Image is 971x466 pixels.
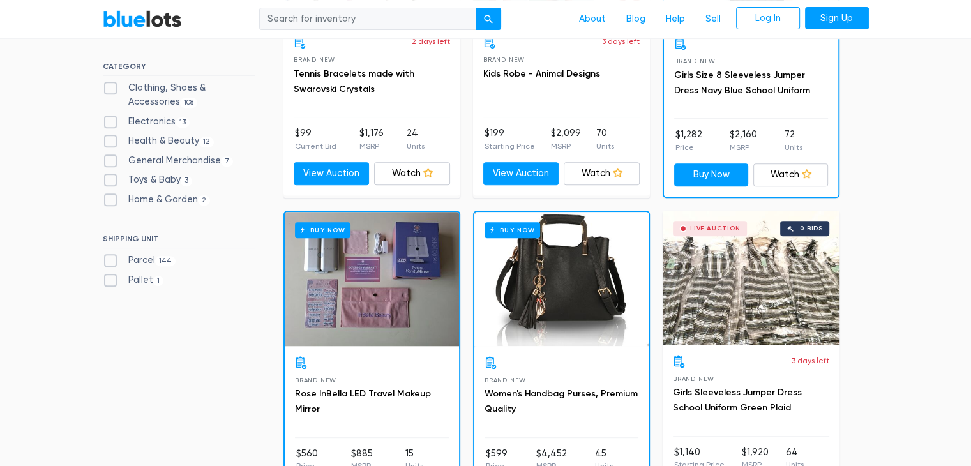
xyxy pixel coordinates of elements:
[785,142,802,153] p: Units
[483,162,559,185] a: View Auction
[359,140,384,152] p: MSRP
[407,126,425,152] li: 24
[730,128,757,153] li: $2,160
[485,140,535,152] p: Starting Price
[805,7,869,30] a: Sign Up
[596,126,614,152] li: 70
[295,140,336,152] p: Current Bid
[295,222,350,238] h6: Buy Now
[103,154,234,168] label: General Merchandise
[295,126,336,152] li: $99
[103,253,176,267] label: Parcel
[285,212,459,346] a: Buy Now
[412,36,450,47] p: 2 days left
[675,142,702,153] p: Price
[103,234,255,248] h6: SHIPPING UNIT
[753,163,828,186] a: Watch
[800,225,823,232] div: 0 bids
[103,193,211,207] label: Home & Garden
[221,156,234,167] span: 7
[295,377,336,384] span: Brand New
[785,128,802,153] li: 72
[198,195,211,206] span: 2
[407,140,425,152] p: Units
[155,256,176,266] span: 144
[616,7,656,31] a: Blog
[695,7,731,31] a: Sell
[792,355,829,366] p: 3 days left
[736,7,800,30] a: Log In
[180,98,198,108] span: 108
[673,387,802,413] a: Girls Sleeveless Jumper Dress School Uniform Green Plaid
[656,7,695,31] a: Help
[674,163,749,186] a: Buy Now
[294,56,335,63] span: Brand New
[485,222,540,238] h6: Buy Now
[359,126,384,152] li: $1,176
[483,56,525,63] span: Brand New
[690,225,741,232] div: Live Auction
[294,162,370,185] a: View Auction
[483,68,600,79] a: Kids Robe - Animal Designs
[294,68,414,94] a: Tennis Bracelets made with Swarovski Crystals
[103,273,164,287] label: Pallet
[602,36,640,47] p: 3 days left
[295,388,431,414] a: Rose InBella LED Travel Makeup Mirror
[550,126,580,152] li: $2,099
[474,212,649,346] a: Buy Now
[663,211,839,345] a: Live Auction 0 bids
[485,388,638,414] a: Women's Handbag Purses, Premium Quality
[103,81,255,109] label: Clothing, Shoes & Accessories
[674,70,810,96] a: Girls Size 8 Sleeveless Jumper Dress Navy Blue School Uniform
[103,173,193,187] label: Toys & Baby
[103,134,215,148] label: Health & Beauty
[485,377,526,384] span: Brand New
[675,128,702,153] li: $1,282
[569,7,616,31] a: About
[485,126,535,152] li: $199
[259,8,476,31] input: Search for inventory
[103,10,182,28] a: BlueLots
[730,142,757,153] p: MSRP
[103,62,255,76] h6: CATEGORY
[674,57,716,64] span: Brand New
[550,140,580,152] p: MSRP
[673,375,714,382] span: Brand New
[596,140,614,152] p: Units
[181,176,193,186] span: 3
[176,117,190,128] span: 13
[153,276,164,286] span: 1
[374,162,450,185] a: Watch
[103,115,190,129] label: Electronics
[564,162,640,185] a: Watch
[199,137,215,147] span: 12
